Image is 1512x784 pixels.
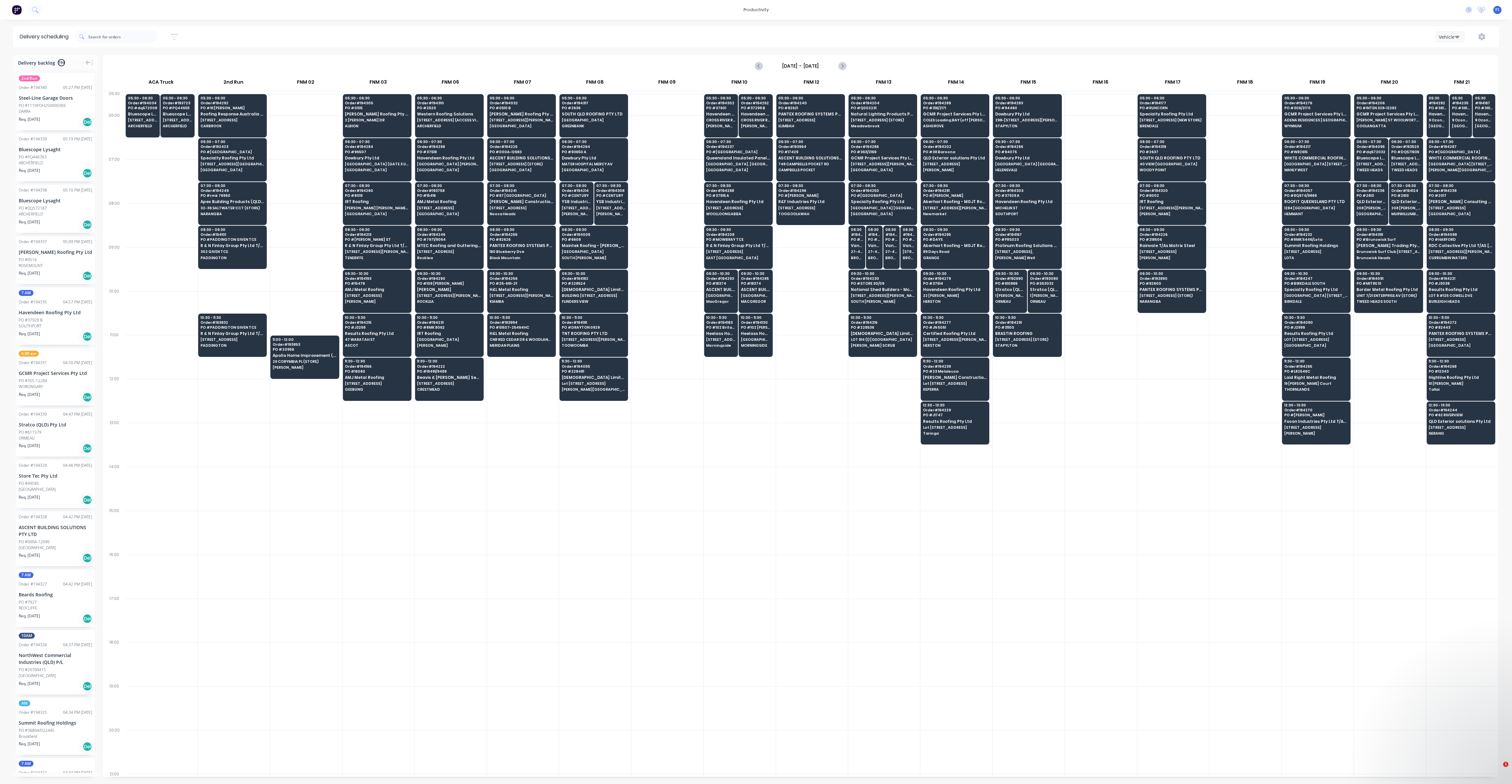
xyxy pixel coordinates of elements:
span: Order # 194302 [706,101,736,105]
span: [GEOGRAPHIC_DATA] [STREET_ADDRESS] [1284,162,1348,166]
span: Order # 194276 [1284,101,1348,105]
span: ARCHERFIELD [163,124,192,128]
span: PO # DQ571939 [1391,150,1421,154]
span: Order # 194284 [345,145,409,149]
span: Order # 194260 [345,189,409,193]
span: PO # 36133 C [1452,106,1470,110]
span: Order # 194292 [200,101,264,105]
span: # 194187 [1475,101,1493,105]
span: GCMR Project Services Pty Ltd [1356,112,1420,116]
div: Order # 194339 [19,136,47,142]
span: PANTEX ROOFING SYSTEMS PTY LTD [778,112,842,116]
span: Havendeen Roofing Pty Ltd [1429,112,1447,116]
div: FNM 03 [342,76,414,91]
div: 05:30 [103,90,125,112]
span: PO # rmk 76950 [200,194,264,197]
div: 06:00 [103,112,125,155]
span: Order # 194204 [851,101,914,105]
span: [GEOGRAPHIC_DATA] [1475,124,1493,128]
span: Order # 194320 [1140,189,1203,193]
span: PO # WR2615 [1284,150,1348,154]
span: Order # 194177 [1140,101,1203,105]
span: Order # 194289 [923,101,987,105]
span: Order # 194305 [345,101,409,105]
span: PO # 0515 [345,106,409,110]
span: [STREET_ADDRESS][GEOGRAPHIC_DATA] [200,162,264,166]
span: CARBROOK [200,124,264,128]
span: Specialty Roofing Pty Ltd [1140,112,1203,116]
span: 07:30 - 08:30 [995,184,1059,188]
span: Havendeen Roofing Pty Ltd [1452,112,1470,116]
span: Bluescope Lysaght [128,112,157,116]
span: 07:30 - 08:30 [851,184,914,188]
span: Order # 194249 [200,189,264,193]
div: FNM 19 [1281,76,1353,91]
span: Order # 194317 [562,101,625,105]
span: [STREET_ADDRESS] (STORE) [851,118,914,122]
iframe: Intercom live chat [1490,762,1505,777]
span: Order # 194238 [1429,189,1492,193]
div: FNM 13 [848,76,920,91]
span: 07:30 - 08:30 [1391,184,1421,188]
span: [STREET_ADDRESS] (STORE) [490,162,553,166]
span: 07:30 - 08:30 [562,184,591,188]
div: FNM 09 [631,76,703,91]
span: 40 VIEW [GEOGRAPHIC_DATA] [1140,162,1203,166]
span: PO # 15416 [417,194,481,197]
span: 05:30 - 06:30 [1356,96,1420,100]
div: FNM 16 [1064,76,1136,91]
span: [STREET_ADDRESS][PERSON_NAME] (STORE) [128,118,157,122]
span: Req. [DATE] [19,168,40,174]
span: PO # 37518 [417,150,481,154]
span: 05:30 - 06:30 [562,96,625,100]
span: 05:30 - 06:30 [417,96,481,100]
div: Order # 194340 [19,85,47,91]
span: [PERSON_NAME] ST WOOLWORTHS LOADING DOCK [1356,118,1420,122]
div: FNM 12 [776,76,848,91]
button: Vehicle [1435,31,1465,43]
span: Order # 193964 [778,145,842,149]
span: Order # 194217 [1284,145,1348,149]
span: 05:30 - 06:30 [163,96,192,100]
span: [GEOGRAPHIC_DATA] [417,168,481,172]
span: Dowbury Pty Ltd [345,156,409,160]
span: [GEOGRAPHIC_DATA] [STREET_ADDRESS] [1429,162,1492,166]
span: Havendeen Roofing Pty Ltd [706,112,736,116]
span: Natural Lighting Products Pty Ltd [851,112,914,116]
span: PO # 36134 [1429,106,1447,110]
span: [GEOGRAPHIC_DATA] [562,118,625,122]
span: 06:30 - 07:30 [778,140,842,144]
span: PO # [GEOGRAPHIC_DATA] [851,194,914,197]
span: 07:30 - 08:30 [417,184,481,188]
span: 05:30 [1475,96,1493,100]
div: Bluescope Lysaght [19,146,92,153]
span: PO # 94075 [995,150,1059,154]
span: 07:30 - 08:30 [706,184,770,188]
span: 06:30 - 07:30 [417,140,481,144]
div: Vehicle [1439,33,1458,40]
span: Order # 194124 [1391,189,1421,193]
div: Order # 194338 [19,187,47,193]
div: ACA Truck [125,76,197,91]
span: Bluescope Lysaght [1356,156,1386,160]
span: 06:30 - 07:30 [345,140,409,144]
span: [STREET_ADDRESS] [200,118,264,122]
span: Havendeen Roofing Pty Ltd [417,156,481,160]
span: Order # 194095 [1356,145,1386,149]
span: 1 [1503,762,1508,767]
span: Specialty Roofing Pty Ltd [200,156,264,160]
span: 05:30 - 06:30 [778,96,842,100]
span: ELIMBAH [778,124,842,128]
span: WHITE COMMERCIAL ROOFING PTY LTD [1284,156,1348,160]
span: WYNNUM [1284,124,1348,128]
span: 05:30 - 06:30 [128,96,157,100]
span: 05:30 - 06:30 [1140,96,1203,100]
span: TWEED HEADS [1391,168,1421,172]
span: 298-[STREET_ADDRESS][PERSON_NAME] (VISY) [995,118,1059,122]
span: PO # 363/2169 [851,150,914,154]
span: Order # 194202 [923,145,987,149]
span: PO # 2520 [417,106,481,110]
div: Steel-Line Garage Doors [19,94,92,101]
span: PO # 37299 B [741,106,770,110]
span: Req. [DATE] [19,116,40,122]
